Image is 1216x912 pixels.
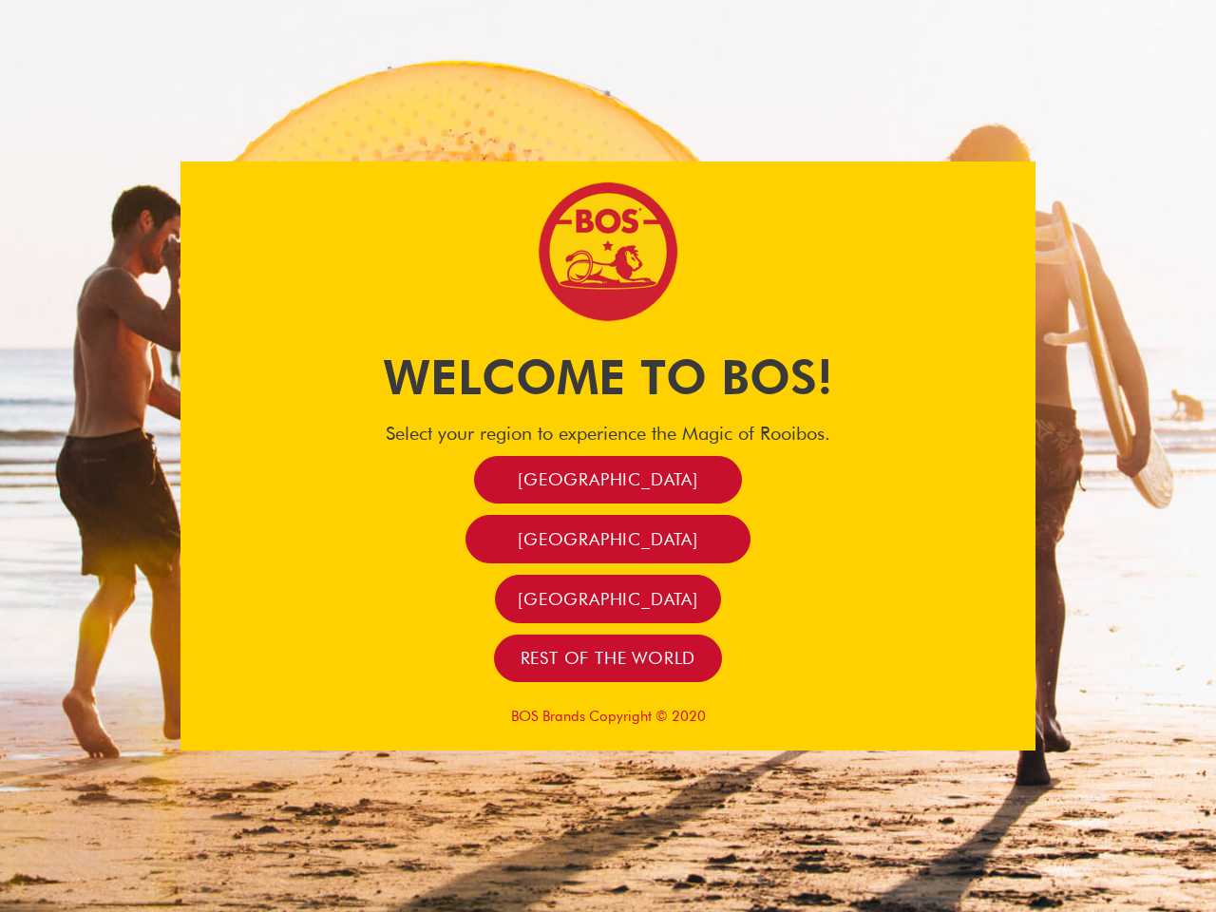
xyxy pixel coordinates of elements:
[518,468,698,490] span: [GEOGRAPHIC_DATA]
[518,588,698,610] span: [GEOGRAPHIC_DATA]
[180,422,1035,445] h4: Select your region to experience the Magic of Rooibos.
[474,456,742,504] a: [GEOGRAPHIC_DATA]
[465,515,750,563] a: [GEOGRAPHIC_DATA]
[521,647,696,669] span: Rest of the world
[495,575,721,623] a: [GEOGRAPHIC_DATA]
[180,708,1035,725] p: BOS Brands Copyright © 2020
[494,635,723,683] a: Rest of the world
[180,344,1035,410] h1: Welcome to BOS!
[518,528,698,550] span: [GEOGRAPHIC_DATA]
[537,180,679,323] img: Bos Brands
